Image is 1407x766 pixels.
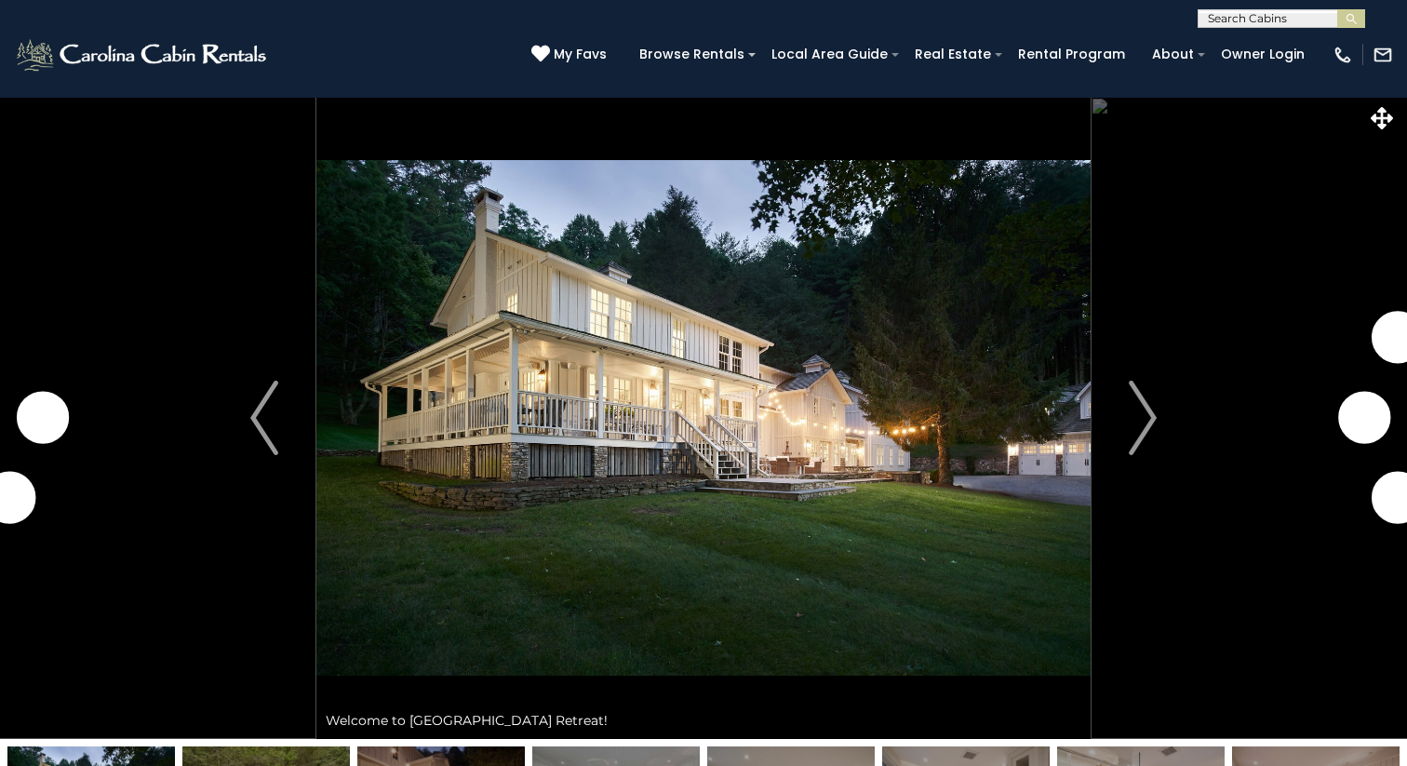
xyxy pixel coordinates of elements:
a: Rental Program [1009,40,1134,69]
button: Previous [212,97,316,739]
img: phone-regular-white.png [1333,45,1353,65]
button: Next [1091,97,1195,739]
div: Welcome to [GEOGRAPHIC_DATA] Retreat! [316,702,1091,739]
a: Owner Login [1212,40,1314,69]
img: White-1-2.png [14,36,272,74]
img: mail-regular-white.png [1373,45,1393,65]
img: arrow [1129,381,1157,455]
span: My Favs [554,45,607,64]
img: arrow [250,381,278,455]
a: About [1143,40,1203,69]
a: Browse Rentals [630,40,754,69]
a: Local Area Guide [762,40,897,69]
a: My Favs [531,45,611,65]
a: Real Estate [905,40,1000,69]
